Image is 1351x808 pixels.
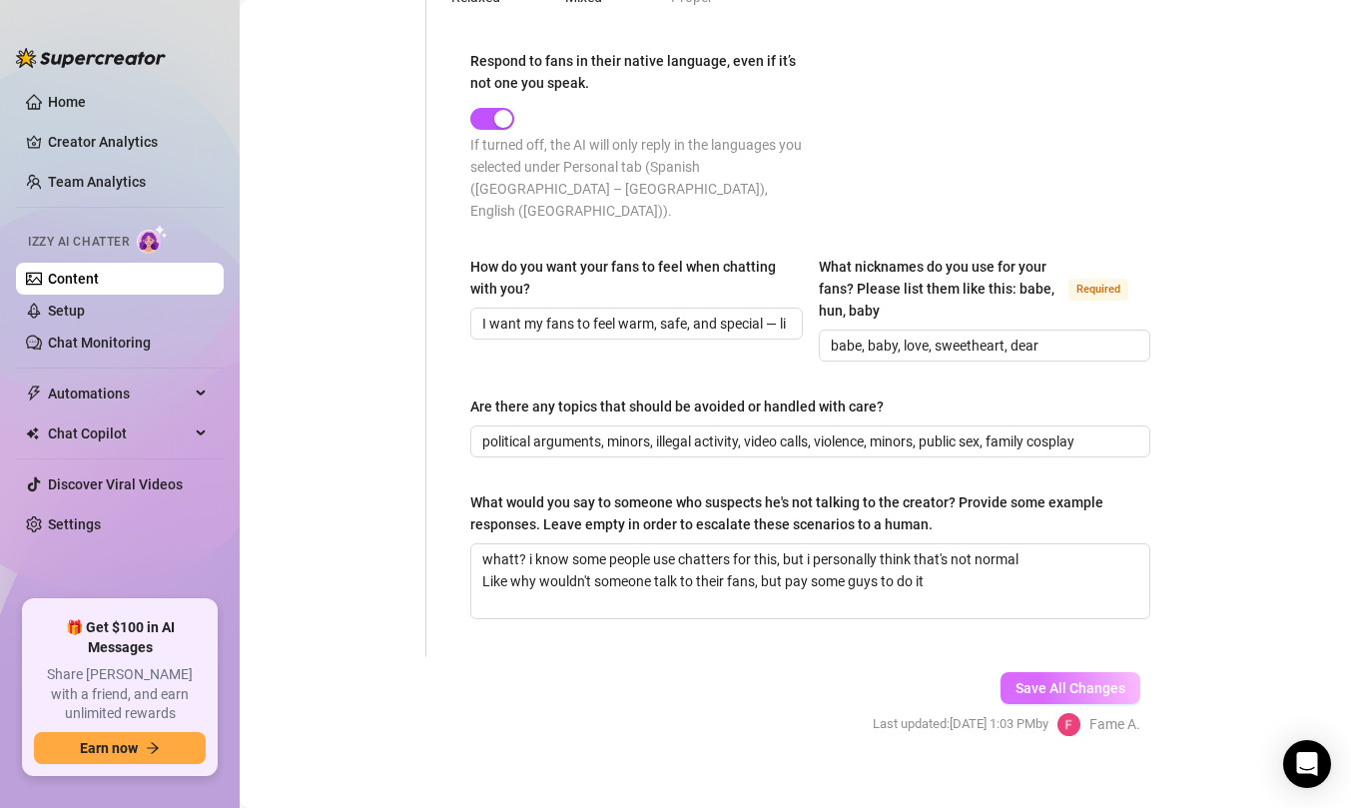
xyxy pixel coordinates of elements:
label: Respond to fans in their native language, even if it’s not one you speak. [470,50,811,94]
span: Fame A. [1089,713,1140,735]
span: Share [PERSON_NAME] with a friend, and earn unlimited rewards [34,665,206,724]
span: Automations [48,378,190,409]
a: Chat Monitoring [48,335,151,351]
input: How do you want your fans to feel when chatting with you? [482,313,787,335]
a: Team Analytics [48,174,146,190]
label: What would you say to someone who suspects he's not talking to the creator? Provide some example ... [470,491,1150,535]
img: Chat Copilot [26,426,39,440]
span: Required [1068,279,1128,301]
button: Earn nowarrow-right [34,732,206,764]
div: How do you want your fans to feel when chatting with you? [470,256,789,300]
div: Respond to fans in their native language, even if it’s not one you speak. [470,50,797,94]
div: What would you say to someone who suspects he's not talking to the creator? Provide some example ... [470,491,1136,535]
span: 🎁 Get $100 in AI Messages [34,618,206,657]
label: What nicknames do you use for your fans? Please list them like this: babe, hun, baby [819,256,1151,322]
span: Save All Changes [1015,680,1125,696]
div: If turned off, the AI will only reply in the languages you selected under Personal tab (Spanish (... [470,134,811,222]
textarea: What would you say to someone who suspects he's not talking to the creator? Provide some example ... [471,544,1149,618]
img: Fame Agency [1057,713,1080,736]
a: Content [48,271,99,287]
a: Creator Analytics [48,126,208,158]
a: Home [48,94,86,110]
img: logo-BBDzfeDw.svg [16,48,166,68]
label: How do you want your fans to feel when chatting with you? [470,256,803,300]
span: Earn now [80,740,138,756]
span: thunderbolt [26,386,42,402]
input: What nicknames do you use for your fans? Please list them like this: babe, hun, baby [831,335,1135,357]
button: Respond to fans in their native language, even if it’s not one you speak. [470,108,514,130]
label: Are there any topics that should be avoided or handled with care? [470,396,898,417]
div: Open Intercom Messenger [1283,740,1331,788]
span: arrow-right [146,741,160,755]
a: Settings [48,516,101,532]
span: Chat Copilot [48,417,190,449]
span: Last updated: [DATE] 1:03 PM by [873,714,1048,734]
div: Are there any topics that should be avoided or handled with care? [470,396,884,417]
img: AI Chatter [137,225,168,254]
span: Izzy AI Chatter [28,233,129,252]
button: Save All Changes [1001,672,1140,704]
div: What nicknames do you use for your fans? Please list them like this: babe, hun, baby [819,256,1061,322]
a: Discover Viral Videos [48,476,183,492]
input: Are there any topics that should be avoided or handled with care? [482,430,1134,452]
a: Setup [48,303,85,319]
